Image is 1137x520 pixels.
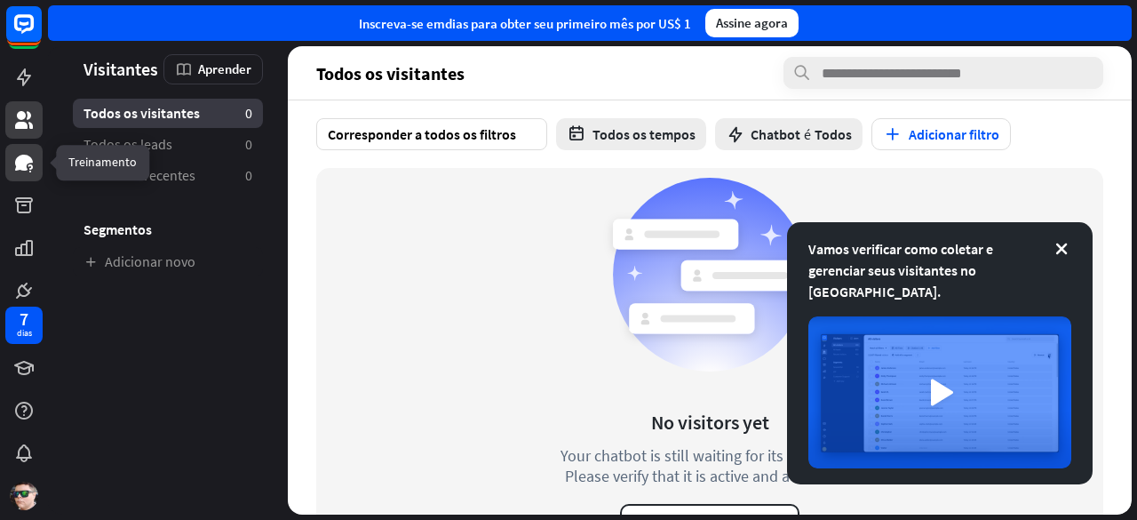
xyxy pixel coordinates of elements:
font: 0 [245,166,252,184]
img: imagem [808,316,1071,468]
a: 7 dias [5,307,43,344]
font: Assine agora [716,14,788,31]
font: Adicionar filtro [909,125,999,143]
font: Adicionar novo [105,252,195,270]
div: Your chatbot is still waiting for its first visitor. Please verify that it is active and accessible. [528,445,892,486]
font: Segmentos [83,220,152,238]
font: Todos os tempos [592,125,696,143]
font: seta para baixo [525,129,536,140]
button: Todos os tempos [556,118,706,150]
font: 0 [245,135,252,153]
font: Todos [815,125,852,143]
font: Aprender [198,60,251,77]
font: Inscreva-se em [359,15,445,32]
button: Adicionar filtro [871,118,1011,150]
font: Todos os visitantes [316,62,465,84]
font: dias para obter seu primeiro mês por US$ 1 [445,15,691,32]
font: Visitantes [83,58,158,80]
button: Abra o widget de bate-papo do LiveChat [14,7,68,60]
div: No visitors yet [651,410,769,435]
font: Chatbot [751,125,800,143]
font: Visitantes recentes [83,166,195,184]
a: Visitantes recentes 0 [73,161,263,190]
font: Vamos verificar como coletar e gerenciar seus visitantes no [GEOGRAPHIC_DATA]. [808,240,993,300]
a: Todos os leads 0 [73,130,263,159]
font: é [804,125,811,143]
font: Todos os visitantes [83,104,200,122]
font: Corresponder a todos os filtros [328,125,516,143]
font: 7 [20,308,28,330]
font: dias [17,327,32,339]
font: 0 [245,104,252,122]
font: Todos os leads [83,135,172,153]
